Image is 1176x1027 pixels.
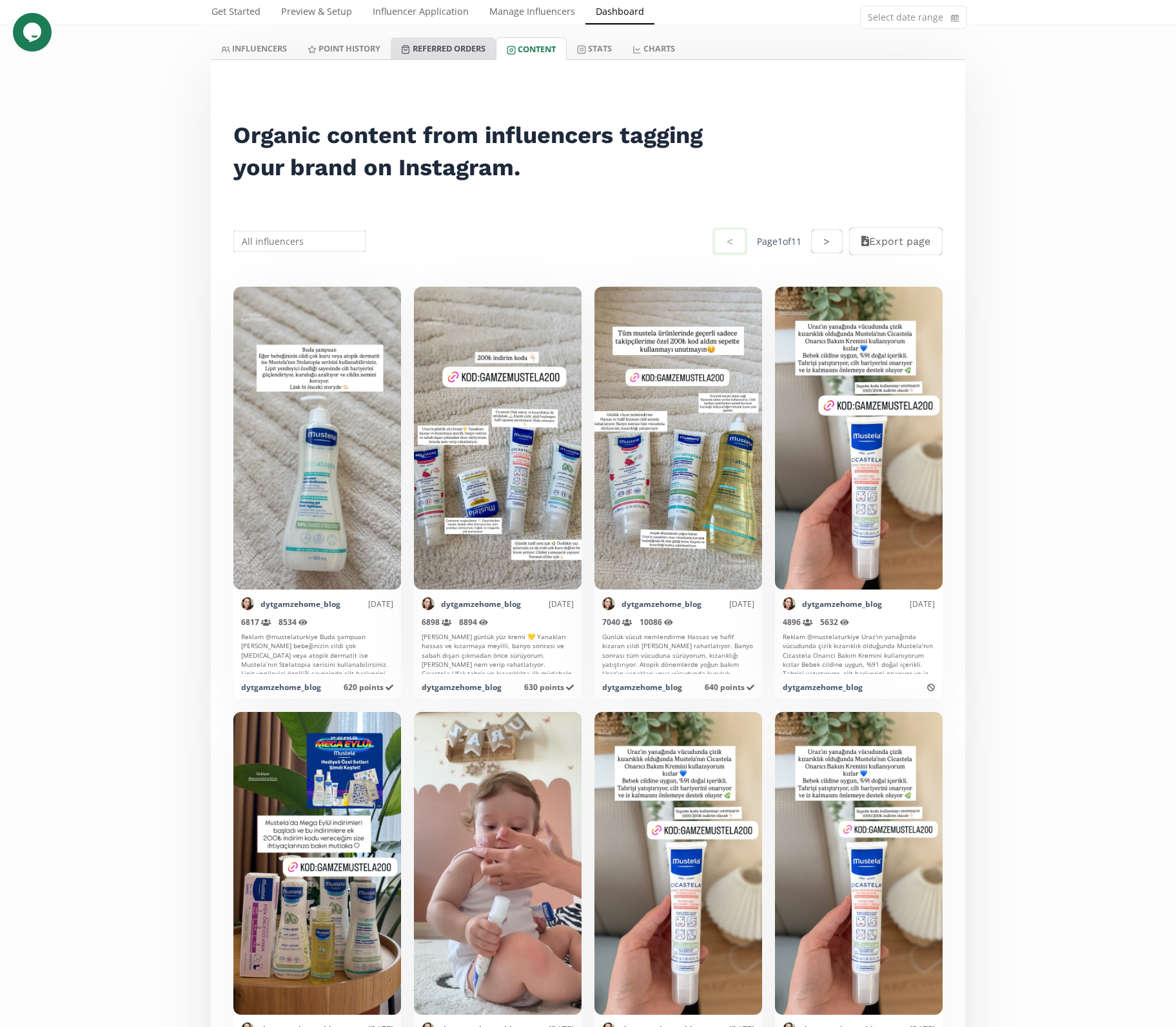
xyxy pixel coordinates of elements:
input: All influencers [231,229,367,254]
img: 461261935_3825445684337632_5294270031804486582_n.jpg [783,597,796,610]
span: 6898 [422,617,451,628]
div: Reklam @mustelaturkiye Uraz'ın yanağında vücudunda çizik kızarıklık olduğunda Mustela'nın Cicaste... [783,632,935,674]
button: Export page [849,227,943,255]
a: dytgamzehome_blog [802,599,882,609]
div: [DATE] [340,599,393,609]
svg: calendar [951,12,959,24]
div: [DATE] [882,599,935,609]
a: CHARTS [622,37,685,59]
a: Content [496,37,567,60]
a: Referred Orders [391,37,495,59]
span: 4896 [783,617,812,628]
span: 6817 [241,617,271,628]
div: dytgamzehome_blog [783,682,863,693]
iframe: chat widget [13,13,54,52]
div: Reklam @mustelaturkiye Buda şampuan [PERSON_NAME] bebeğinizin cildi çok [MEDICAL_DATA] veya atopi... [241,632,393,674]
img: 461261935_3825445684337632_5294270031804486582_n.jpg [241,597,254,610]
a: dytgamzehome_blog [441,599,521,609]
span: 10086 [640,617,673,628]
img: 461261935_3825445684337632_5294270031804486582_n.jpg [422,597,435,610]
img: 461261935_3825445684337632_5294270031804486582_n.jpg [602,597,615,610]
span: 630 points [524,682,574,693]
div: dytgamzehome_blog [602,682,682,693]
a: dytgamzehome_blog [622,599,701,609]
span: 640 points [705,682,754,693]
div: dytgamzehome_blog [422,682,502,693]
a: INFLUENCERS [211,37,297,59]
button: > [811,229,842,253]
span: 620 points [344,682,393,693]
div: dytgamzehome_blog [241,682,321,693]
div: [DATE] [521,599,574,609]
div: [DATE] [701,599,754,609]
span: 5632 [820,617,849,628]
div: Günlük vücut nemlendirme Hassas ve hafif kızaran cildi [PERSON_NAME] rahatlatıyor. Banyo sonrası ... [602,632,754,674]
a: Point HISTORY [297,37,391,59]
div: Page 1 of 11 [757,235,801,248]
span: 7040 [602,617,632,628]
button: < [712,227,747,255]
span: 8894 [459,617,488,628]
a: dytgamzehome_blog [260,599,340,609]
span: 8534 [279,617,308,628]
a: Stats [567,37,622,59]
h2: Organic content from influencers tagging your brand on Instagram. [233,119,720,184]
div: [PERSON_NAME] günlük yüz kremi 💛 Yanakları hassas ve kızarmaya meyilli, banyo sonrası ve sabah dı... [422,632,574,674]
